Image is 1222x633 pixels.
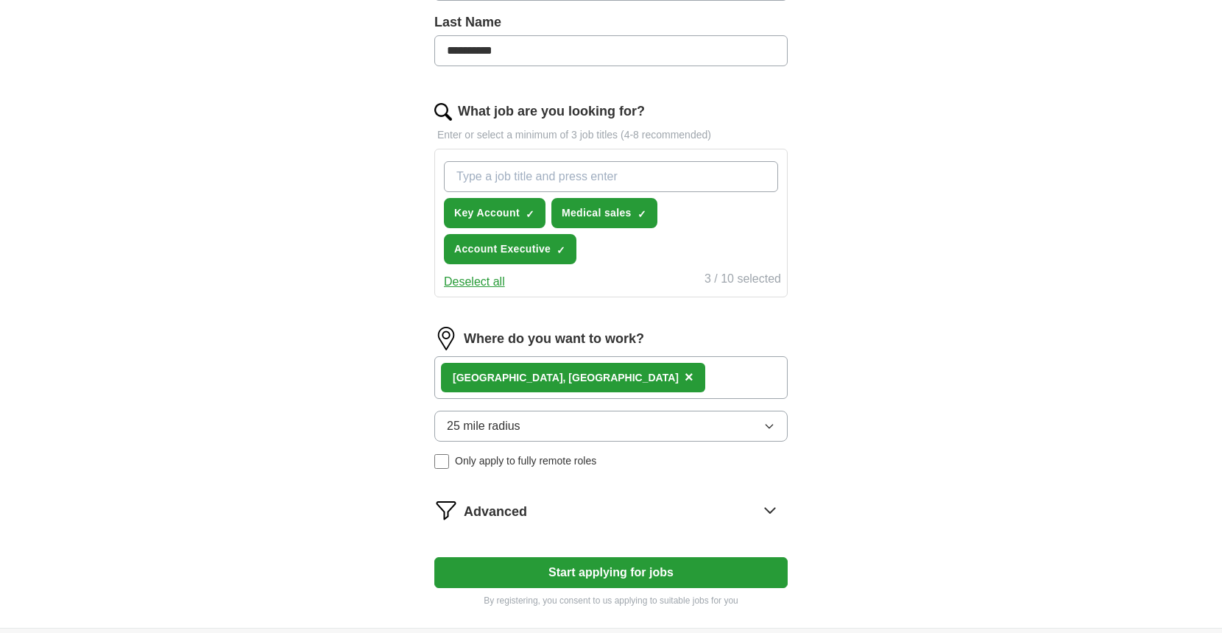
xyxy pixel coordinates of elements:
[444,161,778,192] input: Type a job title and press enter
[434,411,788,442] button: 25 mile radius
[464,502,527,522] span: Advanced
[704,270,781,291] div: 3 / 10 selected
[557,244,565,256] span: ✓
[434,594,788,607] p: By registering, you consent to us applying to suitable jobs for you
[453,372,563,383] strong: [GEOGRAPHIC_DATA]
[434,327,458,350] img: location.png
[464,329,644,349] label: Where do you want to work?
[434,557,788,588] button: Start applying for jobs
[638,208,646,220] span: ✓
[444,234,576,264] button: Account Executive✓
[455,453,596,469] span: Only apply to fully remote roles
[434,498,458,522] img: filter
[454,241,551,257] span: Account Executive
[434,454,449,469] input: Only apply to fully remote roles
[434,127,788,143] p: Enter or select a minimum of 3 job titles (4-8 recommended)
[454,205,520,221] span: Key Account
[458,102,645,121] label: What job are you looking for?
[447,417,520,435] span: 25 mile radius
[562,205,632,221] span: Medical sales
[551,198,657,228] button: Medical sales✓
[685,369,693,385] span: ×
[434,13,788,32] label: Last Name
[453,370,679,386] div: , [GEOGRAPHIC_DATA]
[526,208,534,220] span: ✓
[444,273,505,291] button: Deselect all
[434,103,452,121] img: search.png
[444,198,545,228] button: Key Account✓
[685,367,693,389] button: ×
